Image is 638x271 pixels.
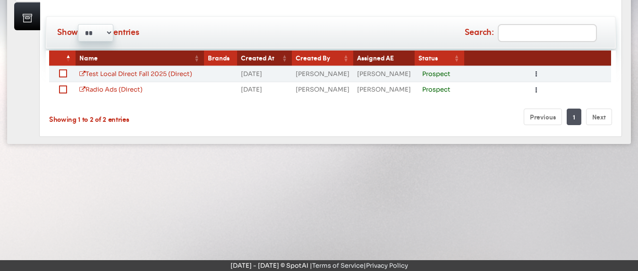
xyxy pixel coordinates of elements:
[78,24,113,42] select: Showentries
[204,51,237,66] th: Brands
[418,84,460,96] div: Prospect
[353,82,415,98] td: [PERSON_NAME]
[57,24,139,42] label: Show entries
[292,66,353,82] td: [PERSON_NAME]
[366,262,408,270] a: Privacy Policy
[418,68,460,81] div: Prospect
[76,51,204,66] th: Name: activate to sort column ascending
[465,24,597,42] label: Search:
[292,51,353,66] th: Created By: activate to sort column ascending
[237,82,292,98] td: [DATE]
[292,82,353,98] td: [PERSON_NAME]
[237,51,292,66] th: Created At: activate to sort column ascending
[312,262,364,270] a: Terms of Service
[353,66,415,82] td: [PERSON_NAME]
[415,51,464,66] th: Status: activate to sort column ascending
[237,66,292,82] td: [DATE]
[567,109,581,125] a: 1
[353,51,415,66] th: Assigned AE
[79,70,192,78] a: Test Local Direct Fall 2025 (Direct)
[49,108,280,127] div: Showing 1 to 2 of 2 entries
[464,51,611,66] th: &nbsp;
[79,85,143,93] a: Radio Ads (Direct)
[498,24,597,42] input: Search:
